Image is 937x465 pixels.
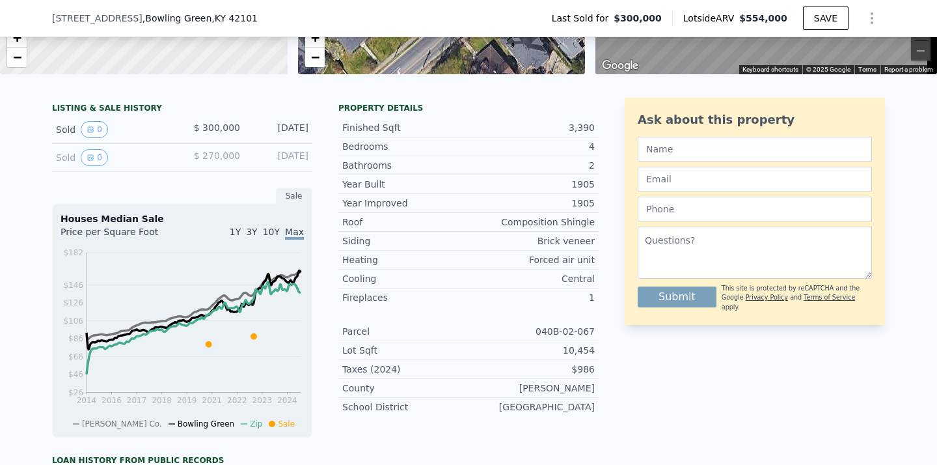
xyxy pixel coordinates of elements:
[859,5,885,31] button: Show Options
[468,121,595,134] div: 3,390
[278,419,295,429] span: Sale
[63,317,83,326] tspan: $106
[468,216,595,229] div: Composition Shingle
[468,272,595,285] div: Central
[152,396,172,405] tspan: 2018
[305,28,325,48] a: Zoom in
[285,227,304,240] span: Max
[263,227,280,237] span: 10Y
[342,363,468,376] div: Taxes (2024)
[52,103,312,116] div: LISTING & SALE HISTORY
[804,294,855,301] a: Terms of Service
[63,281,83,290] tspan: $146
[52,12,143,25] span: [STREET_ADDRESS]
[803,7,849,30] button: SAVE
[739,13,787,23] span: $554,000
[468,159,595,172] div: 2
[468,253,595,266] div: Forced air unit
[342,291,468,304] div: Fireplaces
[806,66,850,73] span: © 2025 Google
[102,396,122,405] tspan: 2016
[342,344,468,357] div: Lot Sqft
[638,197,872,221] input: Phone
[884,66,933,73] a: Report a problem
[599,57,642,74] img: Google
[342,253,468,266] div: Heating
[342,401,468,414] div: School District
[342,382,468,395] div: County
[468,325,595,338] div: 040B-02-067
[63,248,83,257] tspan: $182
[13,29,21,46] span: +
[7,48,27,67] a: Zoom out
[342,216,468,229] div: Roof
[127,396,147,405] tspan: 2017
[277,396,297,405] tspan: 2024
[251,121,308,138] div: [DATE]
[468,234,595,247] div: Brick veneer
[56,149,172,166] div: Sold
[468,197,595,210] div: 1905
[614,12,662,25] span: $300,000
[251,149,308,166] div: [DATE]
[342,234,468,247] div: Siding
[468,363,595,376] div: $986
[468,382,595,395] div: [PERSON_NAME]
[177,396,197,405] tspan: 2019
[342,140,468,153] div: Bedrooms
[276,188,312,204] div: Sale
[56,121,172,138] div: Sold
[342,121,468,134] div: Finished Sqft
[722,284,872,312] div: This site is protected by reCAPTCHA and the Google and apply.
[82,419,162,429] span: [PERSON_NAME] Co.
[342,197,468,210] div: Year Improved
[143,12,258,25] span: , Bowling Green
[310,49,319,65] span: −
[68,388,83,397] tspan: $26
[342,159,468,172] div: Bathrooms
[342,178,468,191] div: Year Built
[61,225,182,246] div: Price per Square Foot
[202,396,223,405] tspan: 2021
[194,122,240,133] span: $ 300,000
[552,12,614,25] span: Last Sold for
[468,344,595,357] div: 10,454
[230,227,241,237] span: 1Y
[68,352,83,361] tspan: $66
[638,137,872,162] input: Name
[211,13,258,23] span: , KY 42101
[68,334,83,343] tspan: $86
[746,294,788,301] a: Privacy Policy
[468,140,595,153] div: 4
[310,29,319,46] span: +
[742,65,798,74] button: Keyboard shortcuts
[68,370,83,379] tspan: $46
[638,287,716,307] button: Submit
[81,121,108,138] button: View historical data
[468,291,595,304] div: 1
[13,49,21,65] span: −
[194,150,240,161] span: $ 270,000
[81,149,108,166] button: View historical data
[252,396,273,405] tspan: 2023
[7,28,27,48] a: Zoom in
[250,419,262,429] span: Zip
[599,57,642,74] a: Open this area in Google Maps (opens a new window)
[858,66,876,73] a: Terms (opens in new tab)
[178,419,234,429] span: Bowling Green
[638,167,872,191] input: Email
[61,212,304,225] div: Houses Median Sale
[63,298,83,307] tspan: $126
[468,178,595,191] div: 1905
[683,12,739,25] span: Lotside ARV
[338,103,599,113] div: Property details
[77,396,97,405] tspan: 2014
[911,41,930,61] button: Zoom out
[468,401,595,414] div: [GEOGRAPHIC_DATA]
[342,325,468,338] div: Parcel
[227,396,247,405] tspan: 2022
[638,111,872,129] div: Ask about this property
[246,227,257,237] span: 3Y
[342,272,468,285] div: Cooling
[305,48,325,67] a: Zoom out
